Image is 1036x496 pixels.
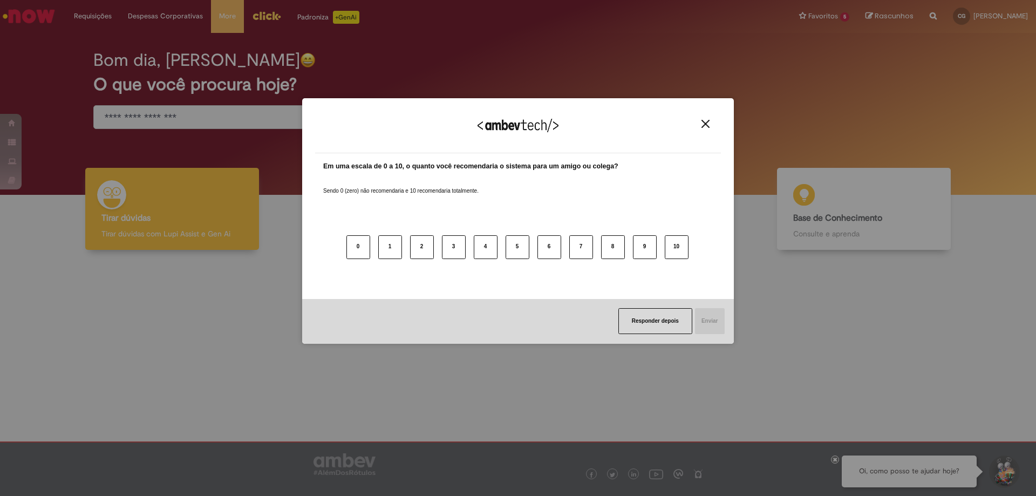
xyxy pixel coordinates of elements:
[569,235,593,259] button: 7
[506,235,529,259] button: 5
[698,119,713,128] button: Close
[323,161,618,172] label: Em uma escala de 0 a 10, o quanto você recomendaria o sistema para um amigo ou colega?
[601,235,625,259] button: 8
[618,308,692,334] button: Responder depois
[346,235,370,259] button: 0
[474,235,497,259] button: 4
[478,119,558,132] img: Logo Ambevtech
[633,235,657,259] button: 9
[442,235,466,259] button: 3
[701,120,710,128] img: Close
[378,235,402,259] button: 1
[537,235,561,259] button: 6
[323,174,479,195] label: Sendo 0 (zero) não recomendaria e 10 recomendaria totalmente.
[665,235,689,259] button: 10
[410,235,434,259] button: 2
